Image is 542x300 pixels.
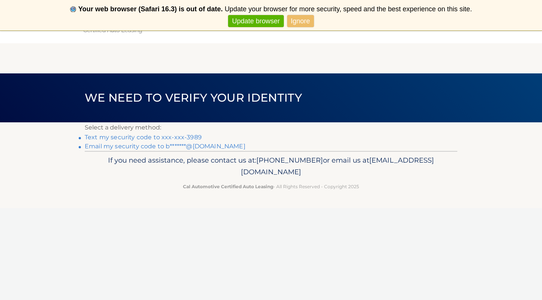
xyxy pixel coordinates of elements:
[183,184,273,189] strong: Cal Automotive Certified Auto Leasing
[85,143,245,150] a: Email my security code to b*******@[DOMAIN_NAME]
[225,5,472,13] span: Update your browser for more security, speed and the best experience on this site.
[85,122,457,133] p: Select a delivery method:
[78,5,223,13] b: Your web browser (Safari 16.3) is out of date.
[90,183,452,190] p: - All Rights Reserved - Copyright 2025
[228,15,283,27] a: Update browser
[90,154,452,178] p: If you need assistance, please contact us at: or email us at
[256,156,323,164] span: [PHONE_NUMBER]
[287,15,314,27] a: Ignore
[85,91,302,105] span: We need to verify your identity
[85,134,202,141] a: Text my security code to xxx-xxx-3989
